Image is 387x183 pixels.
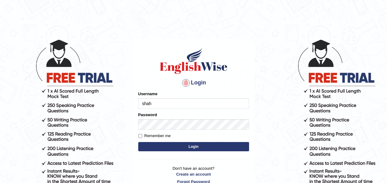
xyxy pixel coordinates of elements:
a: Create an account [138,171,249,177]
label: Remember me [138,133,171,139]
label: Username [138,91,158,97]
h4: Login [138,78,249,88]
label: Password [138,112,157,118]
button: Login [138,142,249,151]
img: Logo of English Wise sign in for intelligent practice with AI [159,47,229,75]
input: Remember me [138,134,142,138]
